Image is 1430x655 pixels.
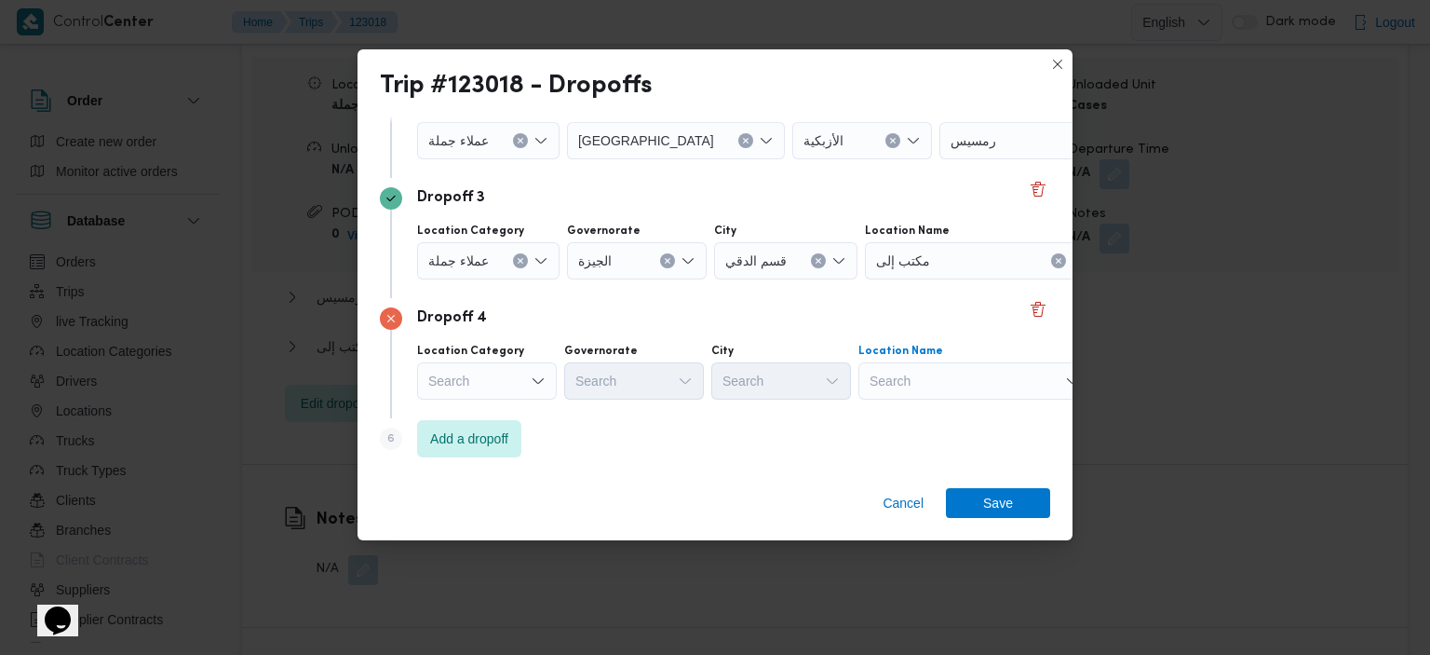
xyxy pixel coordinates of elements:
button: Open list of options [681,253,695,268]
span: الأزبكية [803,130,843,150]
label: Governorate [567,224,641,239]
span: قسم الدقي [725,250,787,270]
button: Open list of options [906,133,921,148]
div: Trip #123018 - Dropoffs [380,72,653,102]
p: Dropoff 4 [417,307,487,330]
span: Cancel [883,492,924,514]
button: Open list of options [831,253,846,268]
button: Clear input [513,133,528,148]
button: Add a dropoff [417,420,521,457]
label: Location Name [858,344,943,359]
button: Open list of options [678,374,693,389]
button: Open list of options [1072,253,1086,268]
iframe: chat widget [19,580,78,636]
button: Open list of options [533,253,548,268]
span: Add a dropoff [430,428,508,450]
label: Location Category [417,344,524,359]
button: Open list of options [531,374,546,389]
button: Open list of options [1065,374,1080,389]
button: Clear input [513,253,528,268]
button: Save [946,488,1050,518]
span: Save [983,488,1013,518]
svg: Step 5 has errors [385,313,397,324]
p: Dropoff 3 [417,187,485,210]
svg: Step 4 is complete [385,193,397,204]
button: Clear input [1051,253,1066,268]
button: Open list of options [759,133,774,148]
span: عملاء جملة [428,130,489,150]
button: Cancel [875,488,931,518]
span: 6 [387,433,395,444]
label: Location Category [417,224,524,239]
span: عملاء جملة [428,250,489,270]
button: Clear input [811,253,826,268]
button: Clear input [660,253,675,268]
span: الجيزة [578,250,612,270]
span: [GEOGRAPHIC_DATA] [578,130,714,150]
label: Governorate [564,344,638,359]
button: Delete [1027,298,1049,321]
label: City [711,344,734,359]
label: Location Name [865,224,950,239]
button: Open list of options [533,133,548,148]
button: Clear input [738,133,753,148]
span: مكتب إلى [876,250,930,270]
span: رمسيس [951,130,996,150]
button: Delete [1027,178,1049,200]
button: Open list of options [825,374,840,389]
label: City [714,224,736,239]
button: Closes this modal window [1046,53,1069,75]
button: Clear input [885,133,900,148]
